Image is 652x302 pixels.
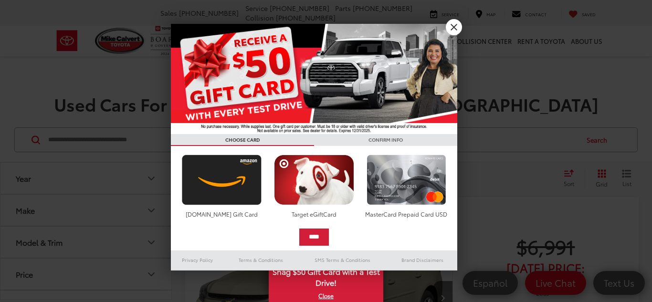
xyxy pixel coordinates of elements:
a: Brand Disclaimers [388,254,457,266]
h3: CHOOSE CARD [171,134,314,146]
img: amazoncard.png [179,155,264,205]
div: [DOMAIN_NAME] Gift Card [179,210,264,218]
a: Privacy Policy [171,254,224,266]
span: Snag $50 Gift Card with a Test Drive! [270,261,382,291]
img: mastercard.png [364,155,449,205]
h3: CONFIRM INFO [314,134,457,146]
img: targetcard.png [272,155,356,205]
a: SMS Terms & Conditions [297,254,388,266]
div: Target eGiftCard [272,210,356,218]
img: 55838_top_625864.jpg [171,24,457,134]
a: Terms & Conditions [224,254,297,266]
div: MasterCard Prepaid Card USD [364,210,449,218]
